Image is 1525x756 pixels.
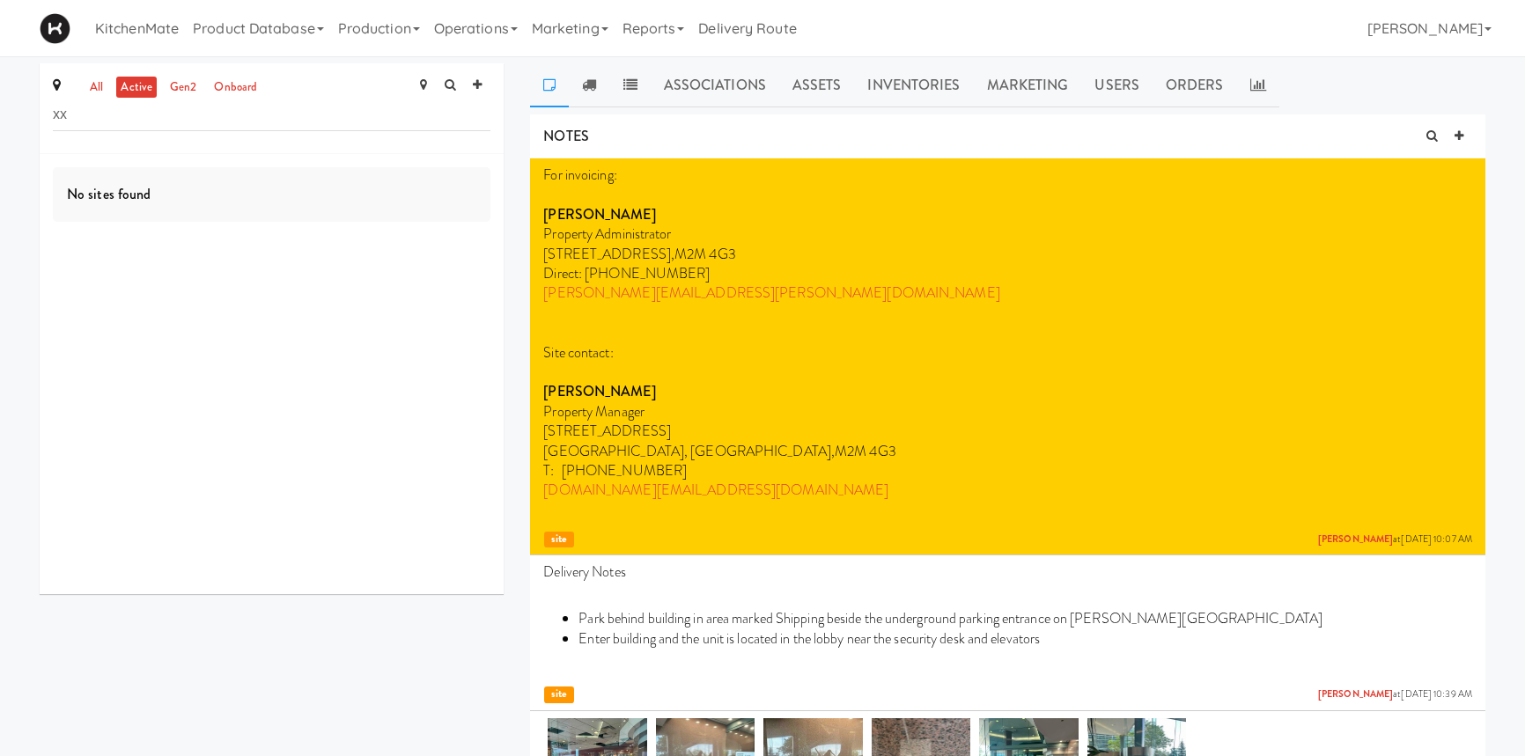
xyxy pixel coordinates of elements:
[543,441,835,461] span: [GEOGRAPHIC_DATA], [GEOGRAPHIC_DATA],
[578,629,1472,649] li: Enter building and the unit is located in the lobby near the security desk and elevators
[544,532,573,548] span: site
[543,165,1472,185] p: For invoicing:
[543,401,645,422] span: Property Manager
[1318,533,1472,547] span: at [DATE] 10:07 AM
[116,77,157,99] a: active
[543,342,613,363] span: Site contact:
[779,63,855,107] a: Assets
[85,77,107,99] a: all
[974,63,1082,107] a: Marketing
[1318,688,1472,701] span: at [DATE] 10:39 AM
[166,77,201,99] a: gen2
[1081,63,1153,107] a: Users
[40,13,70,44] img: Micromart
[53,99,490,131] input: Search site
[674,244,736,264] span: M2M 4G3
[543,283,999,303] a: [PERSON_NAME][EMAIL_ADDRESS][PERSON_NAME][DOMAIN_NAME]
[543,562,1472,582] p: Delivery Notes
[543,480,888,500] a: [DOMAIN_NAME][EMAIL_ADDRESS][DOMAIN_NAME]
[854,63,973,107] a: Inventories
[1153,63,1237,107] a: Orders
[543,245,1472,264] p: [STREET_ADDRESS],
[543,263,710,283] span: Direct: [PHONE_NUMBER]
[543,126,589,146] span: NOTES
[53,167,490,222] div: No sites found
[543,421,671,441] span: [STREET_ADDRESS]
[543,204,655,224] strong: [PERSON_NAME]
[1318,532,1393,546] a: [PERSON_NAME]
[543,460,687,481] span: T: [PHONE_NUMBER]
[544,686,573,703] span: site
[578,609,1472,628] li: Park behind building in area marked Shipping beside the underground parking entrance on [PERSON_N...
[835,441,896,461] span: M2M 4G3
[651,63,779,107] a: Associations
[543,381,655,401] strong: [PERSON_NAME]
[210,77,262,99] a: onboard
[1318,687,1393,701] a: [PERSON_NAME]
[543,224,671,244] span: Property Administrator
